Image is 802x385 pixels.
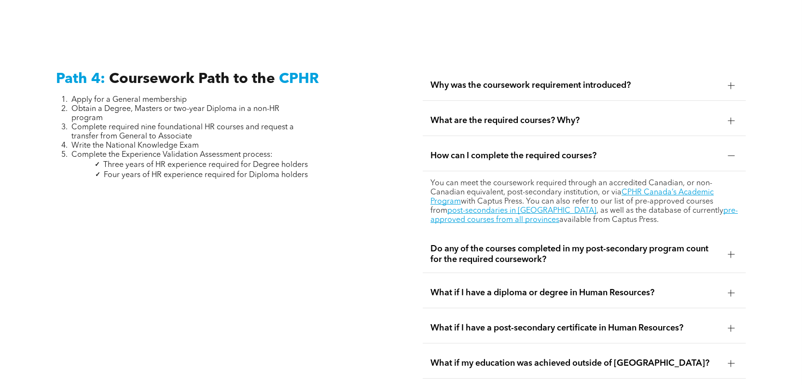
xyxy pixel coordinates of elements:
[103,161,308,169] span: Three years of HR experience required for Degree holders
[430,115,720,126] span: What are the required courses? Why?
[56,72,105,86] span: Path 4:
[430,244,720,265] span: Do any of the courses completed in my post-secondary program count for the required coursework?
[71,142,199,150] span: Write the National Knowledge Exam
[71,124,294,140] span: Complete required nine foundational HR courses and request a transfer from General to Associate
[71,151,273,159] span: Complete the Experience Validation Assessment process:
[430,323,720,333] span: What if I have a post-secondary certificate in Human Resources?
[430,151,720,161] span: How can I complete the required courses?
[430,179,738,225] p: You can meet the coursework required through an accredited Canadian, or non-Canadian equivalent, ...
[71,105,279,122] span: Obtain a Degree, Masters or two-year Diploma in a non-HR program
[447,207,596,215] a: post-secondaries in [GEOGRAPHIC_DATA]
[109,72,275,86] span: Coursework Path to the
[430,358,720,369] span: What if my education was achieved outside of [GEOGRAPHIC_DATA]?
[104,171,308,179] span: Four years of HR experience required for Diploma holders
[279,72,319,86] span: CPHR
[430,288,720,298] span: What if I have a diploma or degree in Human Resources?
[71,96,187,104] span: Apply for a General membership
[430,80,720,91] span: Why was the coursework requirement introduced?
